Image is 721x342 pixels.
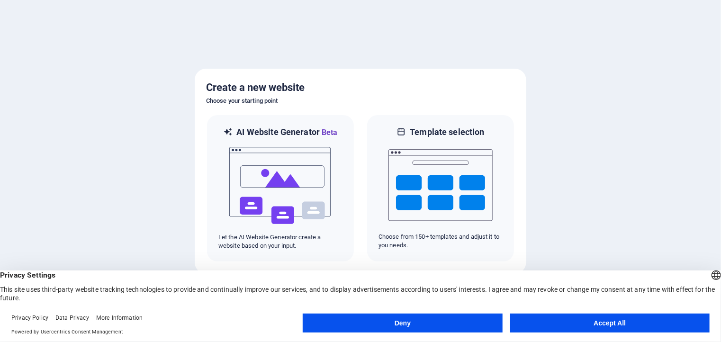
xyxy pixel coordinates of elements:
div: AI Website GeneratorBetaaiLet the AI Website Generator create a website based on your input. [206,114,355,262]
div: Template selectionChoose from 150+ templates and adjust it to you needs. [366,114,515,262]
h6: AI Website Generator [236,126,337,138]
span: Beta [320,128,338,137]
h5: Create a new website [206,80,515,95]
h6: Template selection [410,126,484,138]
h6: Choose your starting point [206,95,515,107]
p: Choose from 150+ templates and adjust it to you needs. [379,233,503,250]
p: Let the AI Website Generator create a website based on your input. [218,233,342,250]
img: ai [228,138,333,233]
